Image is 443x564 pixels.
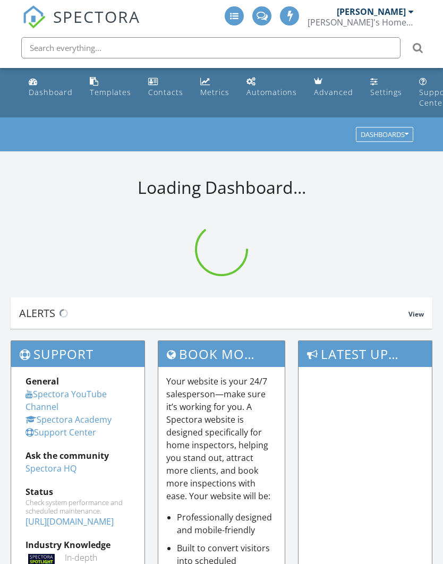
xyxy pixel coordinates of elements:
button: Dashboards [356,127,413,142]
div: Check system performance and scheduled maintenance. [25,498,130,515]
div: Metrics [200,87,229,97]
div: Settings [370,87,402,97]
a: Settings [366,72,406,102]
div: Status [25,485,130,498]
h3: Book More Inspections [158,341,285,367]
a: Templates [86,72,135,102]
a: Advanced [310,72,357,102]
div: Templates [90,87,131,97]
div: [PERSON_NAME] [337,6,406,17]
div: Dashboards [361,131,408,139]
div: Steve's Home Inspection Services [308,17,414,28]
a: Support Center [25,426,96,438]
span: View [408,310,424,319]
div: Industry Knowledge [25,539,130,551]
h3: Support [11,341,144,367]
div: Advanced [314,87,353,97]
div: Ask the community [25,449,130,462]
div: Contacts [148,87,183,97]
a: Spectora Academy [25,414,112,425]
a: Metrics [196,72,234,102]
img: The Best Home Inspection Software - Spectora [22,5,46,29]
a: [URL][DOMAIN_NAME] [25,516,114,527]
span: SPECTORA [53,5,140,28]
a: Spectora HQ [25,463,76,474]
a: Contacts [144,72,188,102]
input: Search everything... [21,37,401,58]
h3: Latest Updates [299,341,432,367]
p: Your website is your 24/7 salesperson—make sure it’s working for you. A Spectora website is desig... [166,375,277,502]
strong: General [25,375,59,387]
div: Automations [246,87,297,97]
a: Automations (Basic) [242,72,301,102]
div: Dashboard [29,87,73,97]
a: SPECTORA [22,14,140,37]
li: Professionally designed and mobile-friendly [177,511,277,536]
a: Dashboard [24,72,77,102]
div: Alerts [19,306,408,320]
a: Spectora YouTube Channel [25,388,107,413]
